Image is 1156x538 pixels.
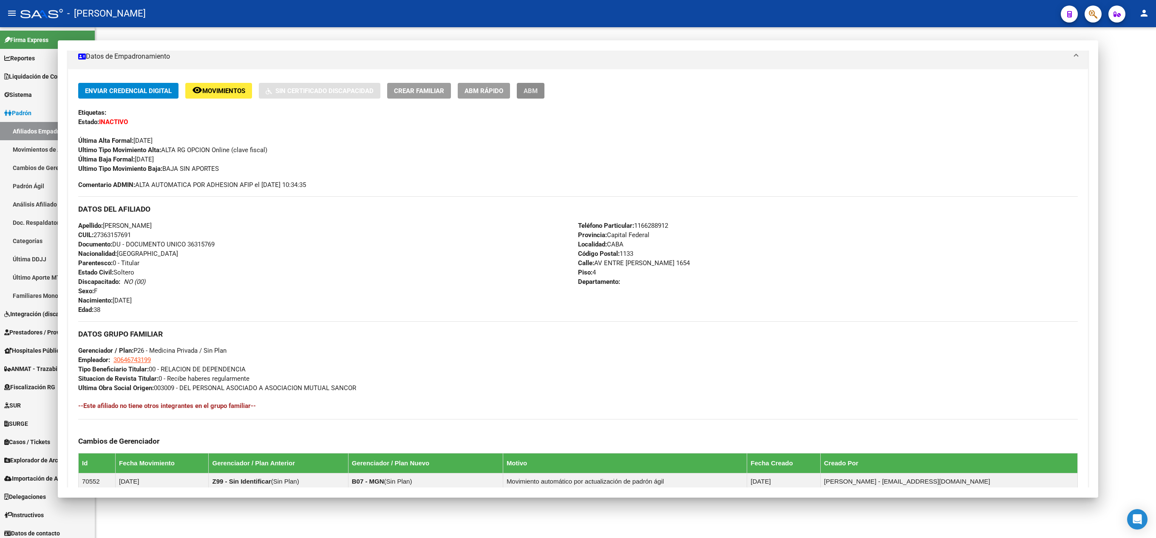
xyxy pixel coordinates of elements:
[78,146,267,154] span: ALTA RG OPCION Online (clave fiscal)
[78,222,152,229] span: [PERSON_NAME]
[78,250,117,258] strong: Nacionalidad:
[78,259,113,267] strong: Parentesco:
[78,306,100,314] span: 38
[78,287,94,295] strong: Sexo:
[209,473,348,490] td: ( )
[517,83,544,99] button: ABM
[4,72,79,81] span: Liquidación de Convenios
[78,109,106,116] strong: Etiquetas:
[79,473,116,490] td: 70552
[85,87,172,95] span: Enviar Credencial Digital
[578,231,607,239] strong: Provincia:
[78,137,153,144] span: [DATE]
[578,250,620,258] strong: Código Postal:
[78,297,113,304] strong: Nacimiento:
[352,478,384,485] strong: B07 - MGN
[394,87,444,95] span: Crear Familiar
[78,165,162,173] strong: Ultimo Tipo Movimiento Baja:
[202,87,245,95] span: Movimientos
[78,269,134,276] span: Soltero
[78,365,149,373] strong: Tipo Beneficiario Titular:
[4,382,55,392] span: Fiscalización RG
[78,231,93,239] strong: CUIL:
[4,108,31,118] span: Padrón
[578,241,607,248] strong: Localidad:
[4,510,44,520] span: Instructivos
[747,473,820,490] td: [DATE]
[78,306,93,314] strong: Edad:
[68,69,1088,527] div: Datos de Empadronamiento
[67,4,146,23] span: - [PERSON_NAME]
[4,419,28,428] span: SURGE
[578,269,592,276] strong: Piso:
[116,473,209,490] td: [DATE]
[4,529,60,538] span: Datos de contacto
[386,478,410,485] span: Sin Plan
[4,492,46,501] span: Delegaciones
[4,401,21,410] span: SUR
[78,329,1078,339] h3: DATOS GRUPO FAMILIAR
[78,356,110,364] strong: Empleador:
[4,437,50,447] span: Casos / Tickets
[78,83,178,99] button: Enviar Credencial Digital
[78,384,154,392] strong: Ultima Obra Social Origen:
[4,309,83,319] span: Integración (discapacidad)
[578,222,668,229] span: 1166288912
[78,146,161,154] strong: Ultimo Tipo Movimiento Alta:
[503,473,747,490] td: Movimiento automático por actualización de padrón ágil
[578,222,634,229] strong: Teléfono Particular:
[78,204,1078,214] h3: DATOS DEL AFILIADO
[275,87,374,95] span: Sin Certificado Discapacidad
[465,87,503,95] span: ABM Rápido
[78,347,227,354] span: P26 - Medicina Privada / Sin Plan
[78,436,1078,446] h3: Cambios de Gerenciador
[78,137,133,144] strong: Última Alta Formal:
[578,259,690,267] span: AV ENTRE [PERSON_NAME] 1654
[78,347,133,354] strong: Gerenciador / Plan:
[78,156,154,163] span: [DATE]
[78,241,215,248] span: DU - DOCUMENTO UNICO 36315769
[78,287,97,295] span: F
[209,453,348,473] th: Gerenciador / Plan Anterior
[78,401,1078,411] h4: --Este afiliado no tiene otros integrantes en el grupo familiar--
[78,375,159,382] strong: Situacion de Revista Titular:
[78,156,135,163] strong: Última Baja Formal:
[4,328,82,337] span: Prestadores / Proveedores
[458,83,510,99] button: ABM Rápido
[113,356,151,364] span: 30646743199
[116,453,209,473] th: Fecha Movimiento
[99,118,128,126] strong: INACTIVO
[387,83,451,99] button: Crear Familiar
[7,8,17,18] mat-icon: menu
[78,241,112,248] strong: Documento:
[78,250,178,258] span: [GEOGRAPHIC_DATA]
[78,180,306,190] span: ALTA AUTOMATICA POR ADHESION AFIP el [DATE] 10:34:35
[273,478,297,485] span: Sin Plan
[185,83,252,99] button: Movimientos
[578,250,633,258] span: 1133
[578,269,596,276] span: 4
[578,241,623,248] span: CABA
[820,473,1077,490] td: [PERSON_NAME] - [EMAIL_ADDRESS][DOMAIN_NAME]
[124,278,145,286] i: NO (00)
[4,35,48,45] span: Firma Express
[78,278,120,286] strong: Discapacitado:
[4,346,66,355] span: Hospitales Públicos
[78,51,1068,62] mat-panel-title: Datos de Empadronamiento
[348,473,503,490] td: ( )
[578,278,620,286] strong: Departamento:
[79,453,116,473] th: Id
[1127,509,1147,530] div: Open Intercom Messenger
[192,85,202,95] mat-icon: remove_red_eye
[78,118,99,126] strong: Estado:
[4,54,35,63] span: Reportes
[78,165,219,173] span: BAJA SIN APORTES
[503,453,747,473] th: Motivo
[578,259,594,267] strong: Calle:
[78,222,103,229] strong: Apellido:
[78,269,113,276] strong: Estado Civil:
[68,44,1088,69] mat-expansion-panel-header: Datos de Empadronamiento
[78,181,135,189] strong: Comentario ADMIN:
[259,83,380,99] button: Sin Certificado Discapacidad
[78,297,132,304] span: [DATE]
